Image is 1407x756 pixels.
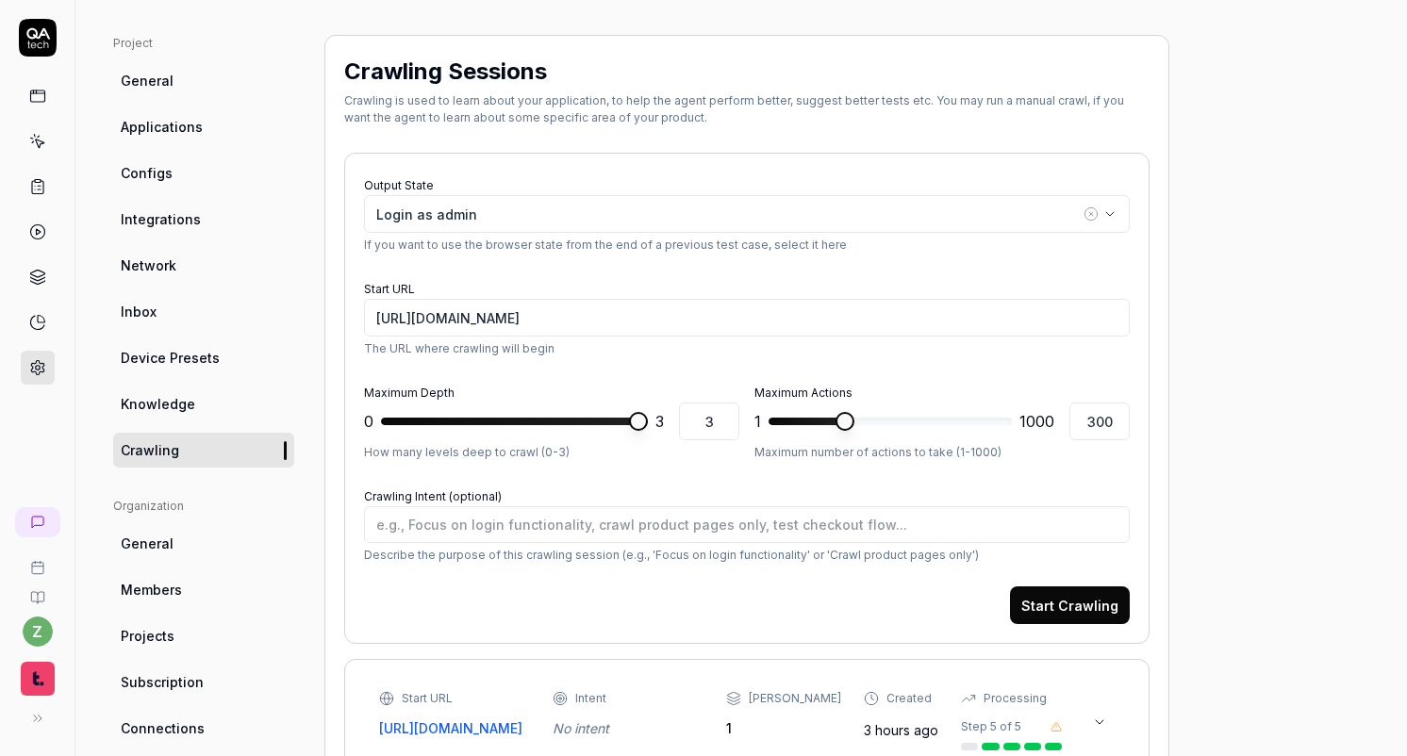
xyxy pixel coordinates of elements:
[864,722,938,738] time: 3 hours ago
[364,340,1130,357] p: The URL where crawling will begin
[121,117,203,137] span: Applications
[23,616,53,647] button: z
[113,711,294,746] a: Connections
[364,547,1130,564] p: Describe the purpose of this crawling session (e.g., 'Focus on login functionality' or 'Crawl pro...
[749,690,841,707] div: [PERSON_NAME]
[754,410,761,433] span: 1
[113,340,294,375] a: Device Presets
[113,665,294,699] a: Subscription
[364,282,415,296] label: Start URL
[402,690,453,707] div: Start URL
[121,163,173,183] span: Configs
[344,55,547,89] h2: Crawling Sessions
[364,489,502,503] label: Crawling Intent (optional)
[121,718,205,738] span: Connections
[113,63,294,98] a: General
[113,618,294,653] a: Projects
[726,718,841,738] div: 1
[15,507,60,537] a: New conversation
[113,202,294,237] a: Integrations
[113,156,294,190] a: Configs
[113,526,294,561] a: General
[364,386,455,400] label: Maximum Depth
[1010,586,1130,624] button: Start Crawling
[553,718,703,738] div: No intent
[113,433,294,468] a: Crawling
[575,690,606,707] div: Intent
[121,394,195,414] span: Knowledge
[344,92,1150,126] div: Crawling is used to learn about your application, to help the agent perform better, suggest bette...
[121,580,182,600] span: Members
[113,498,294,515] div: Organization
[121,672,204,692] span: Subscription
[121,534,174,553] span: General
[364,178,434,192] label: Output State
[655,410,664,433] span: 3
[121,440,179,460] span: Crawling
[1019,410,1054,433] span: 1000
[754,386,852,400] label: Maximum Actions
[364,444,739,461] p: How many levels deep to crawl (0-3)
[961,718,1021,735] div: Step 5 of 5
[364,237,1130,254] p: If you want to use the browser state from the end of a previous test case, select it here
[886,690,932,707] div: Created
[754,444,1130,461] p: Maximum number of actions to take (1-1000)
[113,294,294,329] a: Inbox
[364,195,1130,233] button: Login as admin
[8,647,67,699] button: Timmy Logo
[376,205,1080,224] div: Login as admin
[121,626,174,646] span: Projects
[8,575,67,605] a: Documentation
[984,690,1047,707] div: Processing
[364,410,373,433] span: 0
[364,299,1130,337] input: https://qatech1.timmyio.dev/
[113,572,294,607] a: Members
[113,109,294,144] a: Applications
[121,71,174,90] span: General
[121,348,220,368] span: Device Presets
[121,209,201,229] span: Integrations
[113,35,294,52] div: Project
[379,718,530,738] a: [URL][DOMAIN_NAME]
[113,248,294,283] a: Network
[121,255,176,275] span: Network
[8,545,67,575] a: Book a call with us
[121,302,157,321] span: Inbox
[21,662,55,696] img: Timmy Logo
[113,386,294,421] a: Knowledge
